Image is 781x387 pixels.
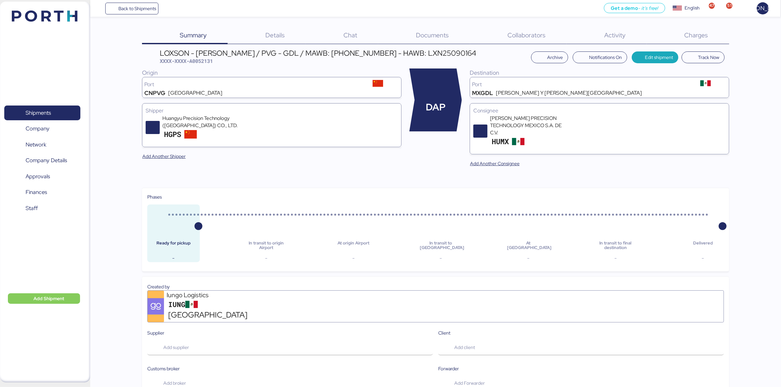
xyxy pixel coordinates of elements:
[245,254,287,262] div: -
[547,53,563,61] span: Archive
[162,115,241,129] div: Huangyu Precision Technology ([GEOGRAPHIC_DATA]) CO., LTD.
[26,140,46,149] span: Network
[180,31,207,39] span: Summary
[595,241,637,250] div: In transit to final destination
[496,90,642,96] div: [PERSON_NAME] Y [PERSON_NAME][GEOGRAPHIC_DATA]
[333,254,375,262] div: -
[682,51,725,63] button: Track Now
[531,51,568,63] button: Archive
[167,291,245,300] div: Iungo Logistics
[470,68,729,77] div: Destination
[420,241,462,250] div: In transit to [GEOGRAPHIC_DATA]
[573,51,627,63] button: Notifications On
[685,31,708,39] span: Charges
[472,90,493,96] div: MXGDL
[470,160,520,167] span: Add Another Consignee
[142,68,401,77] div: Origin
[4,201,80,216] a: Staff
[137,150,191,162] button: Add Another Shipper
[698,53,719,61] span: Track Now
[94,3,105,14] button: Menu
[26,203,38,213] span: Staff
[645,53,673,61] span: Edit shipment
[118,5,156,12] span: Back to Shipments
[26,156,67,165] span: Company Details
[426,100,445,114] span: DAP
[153,254,195,262] div: -
[144,90,165,96] div: CNPVG
[595,254,637,262] div: -
[8,293,80,304] button: Add Shipment
[438,339,724,356] button: Add client
[472,82,685,87] div: Port
[343,31,357,39] span: Chat
[168,90,222,96] div: [GEOGRAPHIC_DATA]
[589,53,622,61] span: Notifications On
[142,152,186,160] span: Add Another Shipper
[33,295,64,302] span: Add Shipment
[147,283,724,290] div: Created by
[420,254,462,262] div: -
[4,121,80,136] a: Company
[507,254,549,262] div: -
[4,169,80,184] a: Approvals
[160,49,476,57] div: LOXSON - [PERSON_NAME] / PVG - GDL / MAWB: [PHONE_NUMBER] - HAWB: LXN25090164
[682,241,724,250] div: Delivered
[416,31,449,39] span: Documents
[490,115,569,136] div: [PERSON_NAME] PRECISION TECHNOLOGY MEXICO S.A. DE C.V.
[265,31,285,39] span: Details
[168,309,247,321] span: [GEOGRAPHIC_DATA]
[507,241,549,250] div: At [GEOGRAPHIC_DATA]
[144,82,357,87] div: Port
[26,108,51,118] span: Shipments
[153,241,195,250] div: Ready for pickup
[245,241,287,250] div: In transit to origin Airport
[147,193,724,201] div: Phases
[465,158,525,169] button: Add Another Consignee
[4,185,80,200] a: Finances
[146,107,398,115] div: Shipper
[163,343,189,351] span: Add supplier
[4,153,80,168] a: Company Details
[632,51,679,63] button: Edit shipment
[4,137,80,152] a: Network
[163,379,186,387] span: Add broker
[685,5,700,11] div: English
[454,343,475,351] span: Add client
[454,379,485,387] span: Add Forwarder
[26,187,47,197] span: Finances
[4,106,80,121] a: Shipments
[507,31,545,39] span: Collaborators
[26,172,50,181] span: Approvals
[26,124,50,133] span: Company
[473,107,726,115] div: Consignee
[605,31,626,39] span: Activity
[160,58,213,64] span: XXXX-XXXX-A0052131
[105,3,159,14] a: Back to Shipments
[682,254,724,262] div: -
[147,339,433,356] button: Add supplier
[333,241,375,250] div: At origin Airport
